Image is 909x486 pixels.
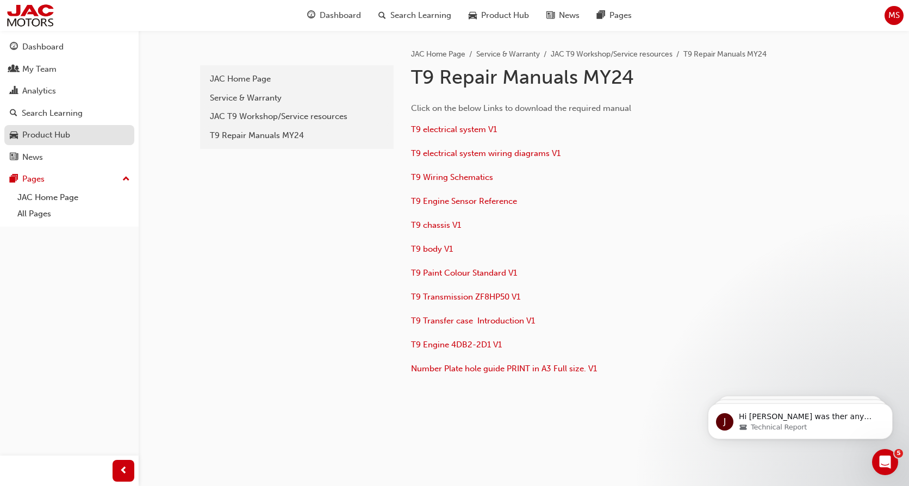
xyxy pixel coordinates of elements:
span: people-icon [10,65,18,74]
a: T9 Paint Colour Standard V1 [411,268,517,278]
span: MS [888,9,900,22]
div: T9 Repair Manuals MY24 [210,129,384,142]
iframe: Intercom live chat [872,449,898,475]
span: search-icon [10,109,17,119]
a: T9 body V1 [411,244,453,254]
div: JAC Home Page [210,73,384,85]
span: pages-icon [597,9,605,22]
span: Click on the below Links to download the required manual [411,103,631,113]
span: prev-icon [120,464,128,478]
a: pages-iconPages [588,4,640,27]
a: Analytics [4,81,134,101]
div: Product Hub [22,129,70,141]
button: Pages [4,169,134,189]
span: car-icon [10,130,18,140]
button: MS [885,6,904,25]
a: T9 Transfer case Introduction V1 [411,316,535,326]
span: news-icon [546,9,555,22]
span: news-icon [10,153,18,163]
span: Search Learning [390,9,451,22]
a: All Pages [13,205,134,222]
div: My Team [22,63,57,76]
img: jac-portal [5,3,55,28]
h1: T9 Repair Manuals MY24 [411,65,768,89]
a: News [4,147,134,167]
a: JAC T9 Workshop/Service resources [551,49,673,59]
span: chart-icon [10,86,18,96]
span: car-icon [469,9,477,22]
div: Dashboard [22,41,64,53]
a: JAC Home Page [204,70,389,89]
a: T9 electrical system wiring diagrams V1 [411,148,561,158]
div: Service & Warranty [210,92,384,104]
span: Pages [609,9,632,22]
a: news-iconNews [538,4,588,27]
a: Service & Warranty [476,49,540,59]
li: T9 Repair Manuals MY24 [683,48,767,61]
a: T9 Wiring Schematics [411,172,493,182]
span: Product Hub [481,9,529,22]
a: T9 Engine Sensor Reference [411,196,517,206]
div: News [22,151,43,164]
button: DashboardMy TeamAnalyticsSearch LearningProduct HubNews [4,35,134,169]
div: Analytics [22,85,56,97]
a: T9 Engine 4DB2-2D1 V1 [411,340,502,350]
a: T9 Repair Manuals MY24 [204,126,389,145]
a: JAC T9 Workshop/Service resources [204,107,389,126]
a: Number Plate hole guide PRINT in A3 Full size. V1 [411,364,597,373]
div: JAC T9 Workshop/Service resources [210,110,384,123]
span: 5 [894,449,903,458]
a: T9 electrical system V1 [411,124,497,134]
span: search-icon [378,9,386,22]
span: up-icon [122,172,130,186]
a: T9 Transmission ZF8HP50 V1 [411,292,520,302]
span: pages-icon [10,175,18,184]
span: News [559,9,580,22]
a: JAC Home Page [13,189,134,206]
a: Service & Warranty [204,89,389,108]
a: Dashboard [4,37,134,57]
span: guage-icon [10,42,18,52]
a: T9 chassis V1 [411,220,461,230]
a: Product Hub [4,125,134,145]
span: Dashboard [320,9,361,22]
div: Pages [22,173,45,185]
span: guage-icon [307,9,315,22]
a: car-iconProduct Hub [460,4,538,27]
iframe: Intercom notifications message [692,381,909,457]
div: Search Learning [22,107,83,120]
a: Search Learning [4,103,134,123]
a: JAC Home Page [411,49,465,59]
a: My Team [4,59,134,79]
a: search-iconSearch Learning [370,4,460,27]
a: guage-iconDashboard [298,4,370,27]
